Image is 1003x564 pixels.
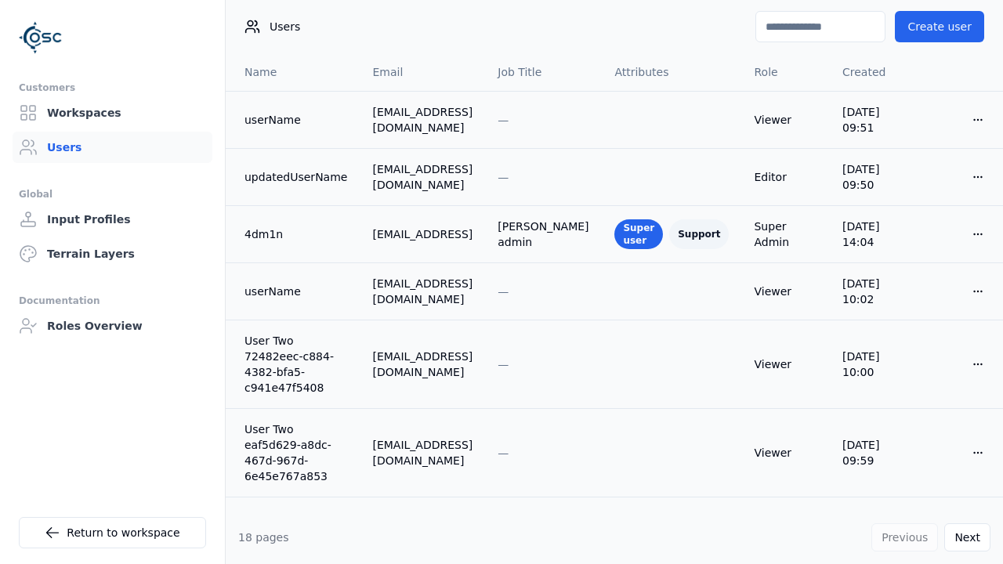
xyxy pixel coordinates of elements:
th: Email [360,53,485,91]
div: Documentation [19,291,206,310]
div: Viewer [754,284,817,299]
img: Logo [19,16,63,60]
th: Attributes [602,53,741,91]
a: Users [13,132,212,163]
a: User Two eaf5d629-a8dc-467d-967d-6e45e767a853 [244,421,347,484]
a: Workspaces [13,97,212,128]
a: 4dm1n [244,226,347,242]
button: Create user [895,11,984,42]
div: [EMAIL_ADDRESS][DOMAIN_NAME] [372,104,473,136]
span: — [498,114,509,126]
div: [EMAIL_ADDRESS] [372,226,473,242]
a: Return to workspace [19,517,206,548]
div: Support [669,219,729,249]
span: 18 pages [238,531,289,544]
div: [DATE] 10:02 [842,276,909,307]
button: Next [944,523,990,551]
div: [EMAIL_ADDRESS][DOMAIN_NAME] [372,437,473,468]
div: [DATE] 09:59 [842,437,909,468]
a: Terrain Layers [13,238,212,269]
div: Viewer [754,112,817,128]
div: [EMAIL_ADDRESS][DOMAIN_NAME] [372,349,473,380]
a: userName [244,112,347,128]
div: Global [19,185,206,204]
th: Role [741,53,830,91]
div: [DATE] 09:51 [842,104,909,136]
th: Name [226,53,360,91]
div: [DATE] 10:00 [842,349,909,380]
div: Viewer [754,445,817,461]
div: [EMAIL_ADDRESS][DOMAIN_NAME] [372,276,473,307]
span: Users [270,19,300,34]
span: — [498,446,509,459]
div: Customers [19,78,206,97]
div: Super Admin [754,219,817,250]
a: Roles Overview [13,310,212,342]
th: Created [830,53,922,91]
span: — [498,285,509,298]
a: userName [244,284,347,299]
a: updatedUserName [244,169,347,185]
div: [DATE] 14:04 [842,219,909,250]
th: Job Title [485,53,602,91]
a: Input Profiles [13,204,212,235]
span: — [498,171,509,183]
div: [DATE] 09:50 [842,161,909,193]
div: Super user [614,219,663,249]
div: [PERSON_NAME] admin [498,219,589,250]
div: Viewer [754,356,817,372]
div: [EMAIL_ADDRESS][DOMAIN_NAME] [372,161,473,193]
span: — [498,358,509,371]
a: User Two 72482eec-c884-4382-bfa5-c941e47f5408 [244,333,347,396]
div: Editor [754,169,817,185]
